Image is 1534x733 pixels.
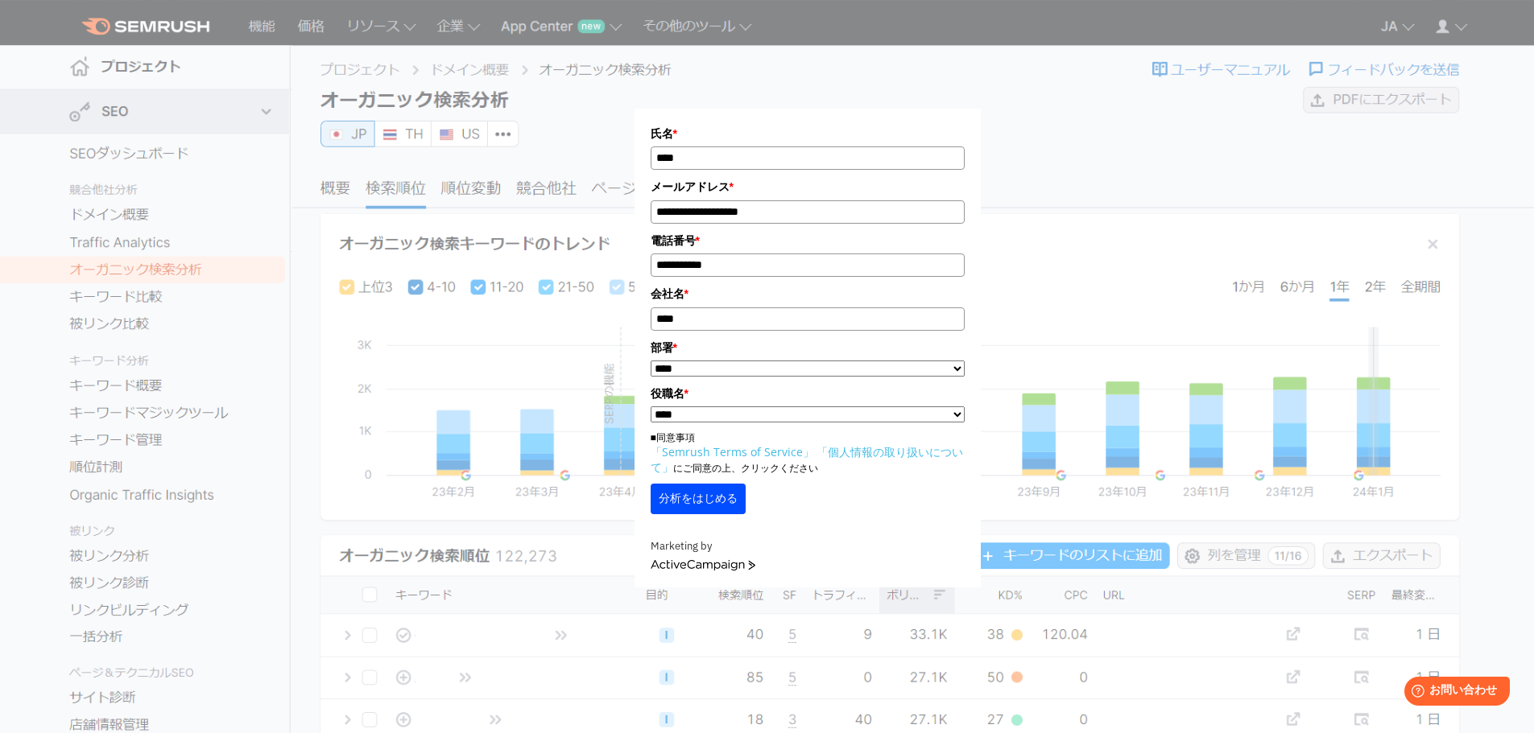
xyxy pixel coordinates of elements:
p: ■同意事項 にご同意の上、クリックください [651,430,965,476]
label: 役職名 [651,385,965,402]
label: メールアドレス [651,178,965,196]
label: 会社名 [651,285,965,303]
label: 部署 [651,339,965,356]
iframe: Help widget launcher [1391,670,1516,715]
button: 分析をはじめる [651,484,746,514]
label: 電話番号 [651,232,965,249]
label: 氏名 [651,125,965,142]
div: Marketing by [651,538,965,555]
a: 「Semrush Terms of Service」 [651,444,814,459]
a: 「個人情報の取り扱いについて」 [651,444,963,475]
